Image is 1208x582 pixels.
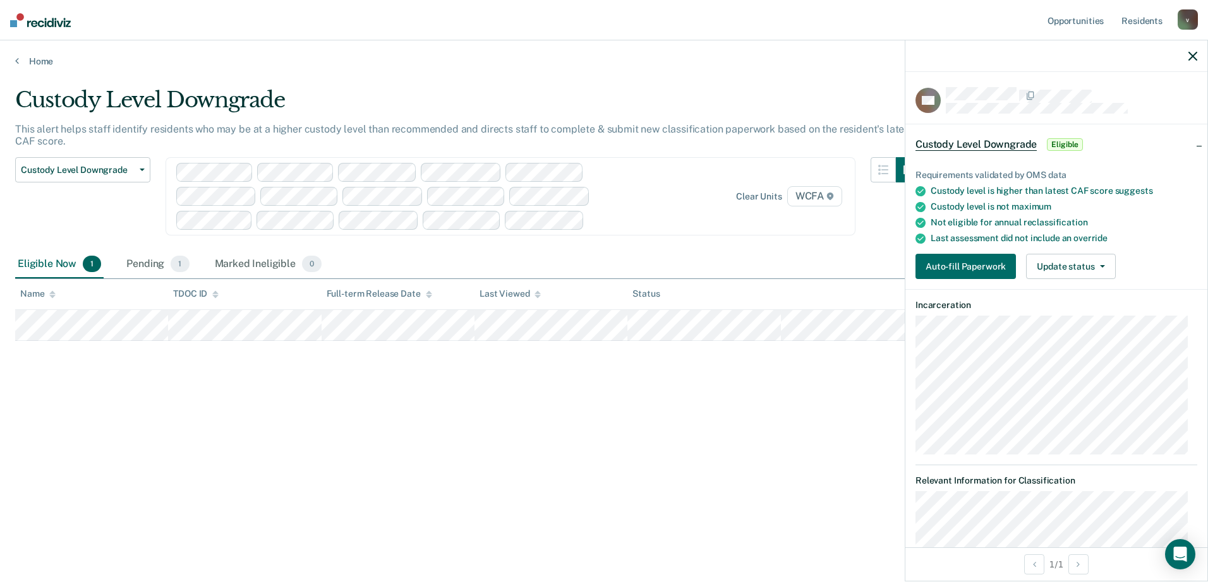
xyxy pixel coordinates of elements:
[10,13,71,27] img: Recidiviz
[905,547,1207,581] div: 1 / 1
[212,251,325,278] div: Marked Ineligible
[736,191,782,202] div: Clear units
[915,254,1021,279] a: Navigate to form link
[1047,138,1083,151] span: Eligible
[931,186,1197,196] div: Custody level is higher than latest CAF score
[915,300,1197,311] dt: Incarceration
[1012,201,1051,211] span: maximum
[21,165,135,175] span: Custody Level Downgrade
[915,475,1197,486] dt: Relevant Information for Classification
[931,217,1197,228] div: Not eligible for annual
[787,186,842,206] span: WCFA
[480,288,541,299] div: Last Viewed
[915,170,1197,181] div: Requirements validated by OMS data
[905,124,1207,165] div: Custody Level DowngradeEligible
[124,251,191,278] div: Pending
[302,256,322,272] span: 0
[15,87,921,123] div: Custody Level Downgrade
[171,256,189,272] span: 1
[15,123,913,147] p: This alert helps staff identify residents who may be at a higher custody level than recommended a...
[1115,186,1153,196] span: suggests
[632,288,660,299] div: Status
[20,288,56,299] div: Name
[931,233,1197,244] div: Last assessment did not include an
[1024,554,1044,574] button: Previous Opportunity
[15,56,1193,67] a: Home
[915,138,1037,151] span: Custody Level Downgrade
[1068,554,1089,574] button: Next Opportunity
[1024,217,1088,227] span: reclassification
[15,251,104,278] div: Eligible Now
[915,254,1016,279] button: Auto-fill Paperwork
[1165,539,1195,569] div: Open Intercom Messenger
[1178,9,1198,30] div: v
[173,288,219,299] div: TDOC ID
[83,256,101,272] span: 1
[931,201,1197,212] div: Custody level is not
[327,288,432,299] div: Full-term Release Date
[1073,233,1108,243] span: override
[1026,254,1115,279] button: Update status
